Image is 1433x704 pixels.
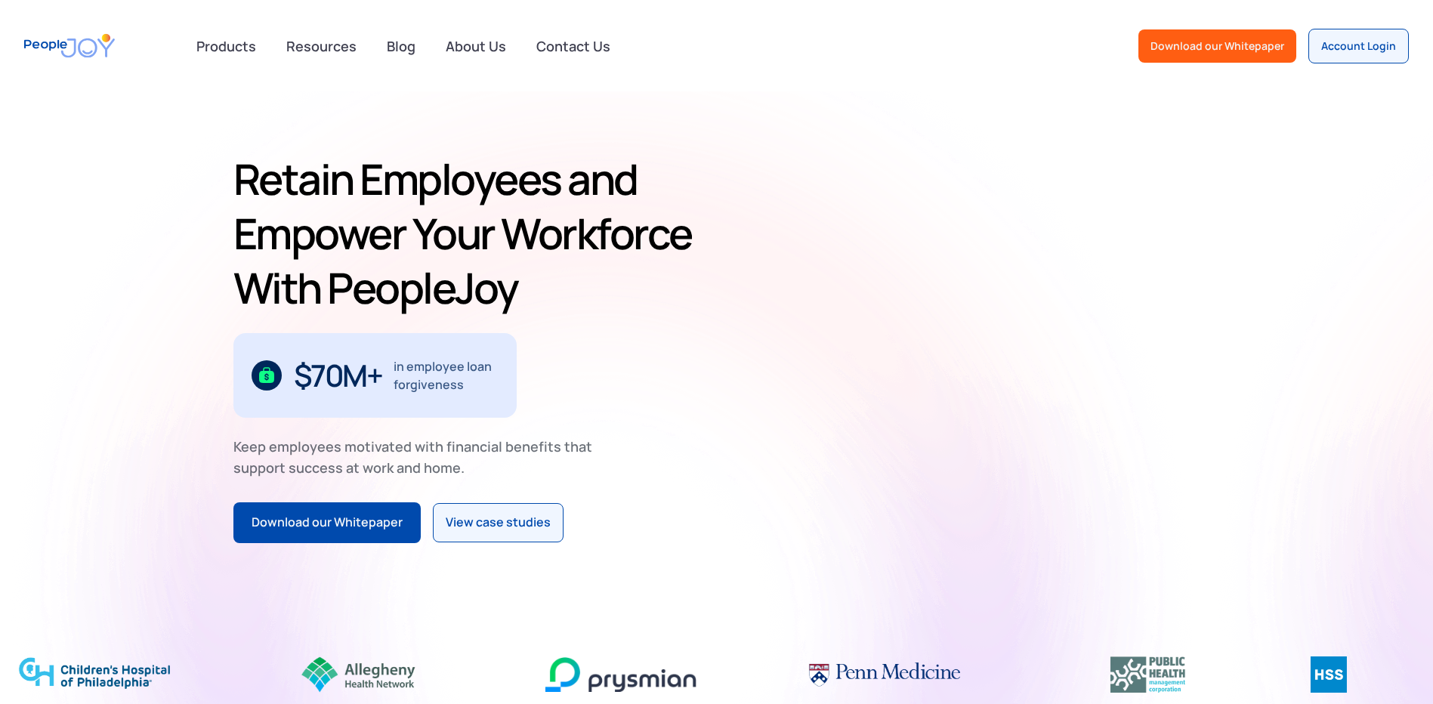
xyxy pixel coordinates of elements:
[294,363,382,388] div: $70M+
[252,513,403,533] div: Download our Whitepaper
[233,333,517,418] div: 1 / 3
[233,502,421,543] a: Download our Whitepaper
[433,503,564,542] a: View case studies
[1150,39,1284,54] div: Download our Whitepaper
[24,24,115,67] a: home
[394,357,499,394] div: in employee loan forgiveness
[446,513,551,533] div: View case studies
[437,29,515,63] a: About Us
[527,29,619,63] a: Contact Us
[187,31,265,61] div: Products
[233,436,605,478] div: Keep employees motivated with financial benefits that support success at work and home.
[1138,29,1296,63] a: Download our Whitepaper
[1321,39,1396,54] div: Account Login
[233,152,711,315] h1: Retain Employees and Empower Your Workforce With PeopleJoy
[1308,29,1409,63] a: Account Login
[378,29,425,63] a: Blog
[277,29,366,63] a: Resources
